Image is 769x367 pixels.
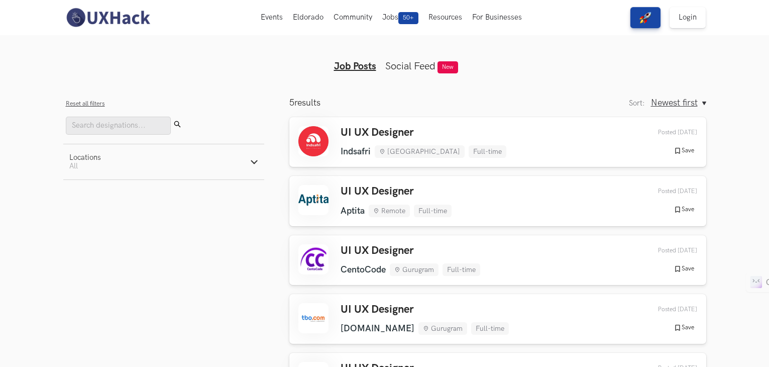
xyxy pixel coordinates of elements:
[469,145,506,158] li: Full-time
[289,235,706,285] a: UI UX Designer CentoCode Gurugram Full-time Posted [DATE] Save
[437,61,458,73] span: New
[341,323,414,334] li: [DOMAIN_NAME]
[671,205,697,214] button: Save
[634,188,697,195] div: 20th Sep
[63,144,264,179] button: LocationsAll
[341,264,386,275] li: CentoCode
[671,323,697,332] button: Save
[341,244,480,257] h3: UI UX Designer
[369,205,410,217] li: Remote
[671,264,697,273] button: Save
[341,206,365,216] li: Aptita
[334,60,376,72] a: Job Posts
[341,126,506,139] h3: UI UX Designer
[192,44,578,72] ul: Tabs Interface
[414,205,452,217] li: Full-time
[471,322,509,335] li: Full-time
[634,306,697,313] div: 05th Sep
[289,176,706,226] a: UI UX Designer Aptita Remote Full-time Posted [DATE] Save
[671,146,697,155] button: Save
[66,117,171,135] input: Search
[66,100,105,108] button: Reset all filters
[341,146,371,157] li: Indsafri
[443,263,480,276] li: Full-time
[390,263,438,276] li: Gurugram
[69,162,78,170] span: All
[341,303,509,316] h3: UI UX Designer
[69,153,101,162] div: Locations
[375,145,465,158] li: [GEOGRAPHIC_DATA]
[63,7,153,28] img: UXHack-logo.png
[289,98,294,108] span: 5
[289,98,320,108] p: results
[634,129,697,136] div: 22nd Sep
[341,185,452,198] h3: UI UX Designer
[651,98,698,108] span: Newest first
[418,322,467,335] li: Gurugram
[629,99,645,108] label: Sort:
[639,12,651,24] img: rocket
[651,98,706,108] button: Newest first, Sort:
[634,247,697,254] div: 06th Sep
[385,60,435,72] a: Social Feed
[670,7,706,28] a: Login
[289,117,706,167] a: UI UX Designer Indsafri [GEOGRAPHIC_DATA] Full-time Posted [DATE] Save
[289,294,706,344] a: UI UX Designer [DOMAIN_NAME] Gurugram Full-time Posted [DATE] Save
[398,12,418,24] span: 50+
